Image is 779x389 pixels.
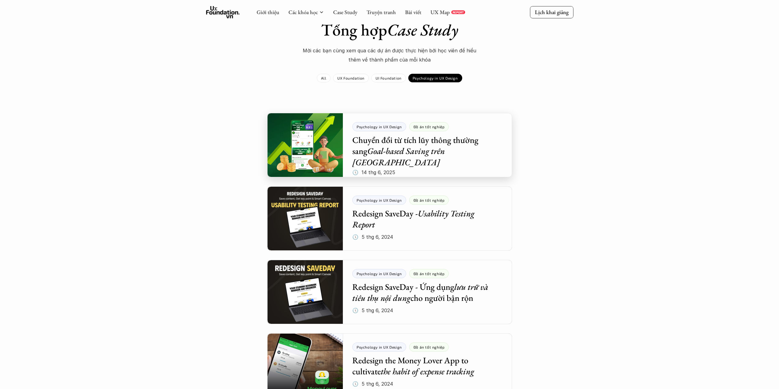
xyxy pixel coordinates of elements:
[452,10,464,14] p: REPORT
[267,186,512,251] a: Psychology in UX DesignĐồ án tốt nghiệpRedesign SaveDay -Usability Testing Report🕔 5 thg 6, 2024
[535,9,568,16] p: Lịch khai giảng
[283,20,497,40] h1: Tổng hợp
[387,19,458,40] em: Case Study
[366,9,396,16] a: Truyện tranh
[333,9,357,16] a: Case Study
[288,9,318,16] a: Các khóa học
[317,74,331,82] a: All
[257,9,279,16] a: Giới thiệu
[530,6,573,18] a: Lịch khai giảng
[376,76,402,80] p: UI Foundation
[267,113,512,177] a: Psychology in UX DesignĐồ án tốt nghiệpChuyển đổi từ tích lũy thông thường sangGoal-based Saving ...
[413,76,458,80] p: Psychology in UX Design
[298,46,481,65] p: Mời các bạn cùng xem qua các dự án được thực hiện bới học viên để hiểu thêm về thành phẩm của mỗi...
[371,74,406,82] a: UI Foundation
[430,9,450,16] a: UX Map
[405,9,421,16] a: Bài viết
[321,76,326,80] p: All
[267,260,512,324] a: Psychology in UX DesignĐồ án tốt nghiệpRedesign SaveDay - Ứng dụnglưu trữ và tiêu thụ nội dungcho...
[337,76,365,80] p: UX Foundation
[408,74,462,82] a: Psychology in UX Design
[333,74,369,82] a: UX Foundation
